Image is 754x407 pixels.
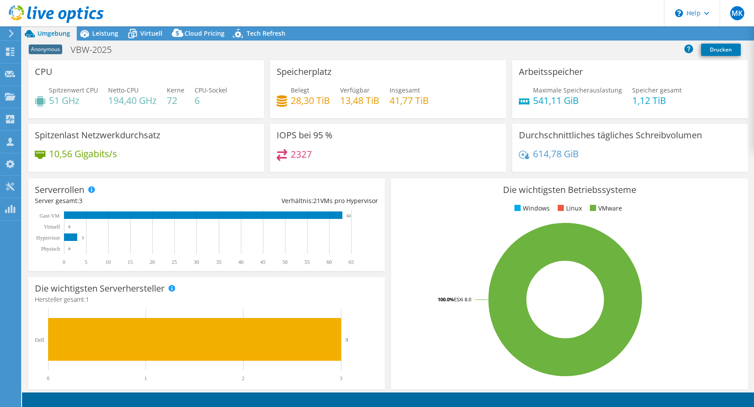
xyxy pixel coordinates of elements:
[340,86,370,94] span: Verfügbar
[194,259,199,265] text: 30
[277,67,331,77] h3: Speicherplatz
[92,29,118,37] span: Leistung
[35,196,206,206] div: Server gesamt:
[533,149,579,159] h4: 614,78 GiB
[35,295,378,304] h4: Hersteller gesamt:
[675,9,683,17] svg: \n
[340,96,379,105] h4: 13,48 TiB
[82,236,84,240] text: 3
[108,96,157,105] h4: 194,40 GHz
[326,259,332,265] text: 60
[167,86,184,94] span: Kerne
[63,259,65,265] text: 0
[519,67,583,77] h3: Arbeitsspeicher
[85,259,87,265] text: 5
[632,96,682,105] h4: 1,12 TiB
[555,203,582,213] li: Linux
[29,44,62,54] span: Anonymous
[277,130,333,140] h3: IOPS bei 95 %
[35,337,44,343] text: Dell
[701,44,741,56] a: Drucken
[247,29,285,37] span: Tech Refresh
[291,149,312,159] h4: 2327
[144,375,147,381] text: 1
[216,259,221,265] text: 35
[35,284,165,293] h3: Die wichtigsten Serverhersteller
[390,96,429,105] h4: 41,77 TiB
[533,96,622,105] h4: 541,11 GiB
[242,375,244,381] text: 2
[41,246,60,252] text: Physisch
[35,185,84,195] h3: Serverrollen
[35,130,160,140] h3: Spitzenlast Netzwerkdurchsatz
[398,185,741,195] h3: Die wichtigsten Betriebssysteme
[347,214,351,218] text: 63
[86,295,89,303] span: 1
[68,225,71,229] text: 0
[438,296,454,303] tspan: 100.0%
[282,259,288,265] text: 50
[313,196,320,205] span: 21
[340,375,342,381] text: 3
[49,96,98,105] h4: 51 GHz
[128,259,133,265] text: 15
[47,375,49,381] text: 0
[588,203,622,213] li: VMware
[44,224,60,230] text: Virtuell
[195,86,227,94] span: CPU-Sockel
[184,29,225,37] span: Cloud Pricing
[150,259,155,265] text: 20
[291,96,330,105] h4: 28,30 TiB
[38,29,70,37] span: Umgebung
[36,235,60,241] text: Hypervisor
[49,149,117,159] h4: 10,56 Gigabits/s
[632,86,682,94] span: Speicher gesamt
[35,67,53,77] h3: CPU
[79,196,83,205] span: 3
[533,86,622,94] span: Maximale Speicherauslastung
[67,45,125,55] h1: VBW-2025
[349,259,354,265] text: 65
[260,259,266,265] text: 45
[238,259,244,265] text: 40
[195,96,227,105] h4: 6
[512,203,550,213] li: Windows
[304,259,310,265] text: 55
[172,259,177,265] text: 25
[140,29,162,37] span: Virtuell
[108,86,139,94] span: Netto-CPU
[167,96,184,105] h4: 72
[49,86,98,94] span: Spitzenwert CPU
[291,86,309,94] span: Belegt
[345,337,348,342] text: 3
[730,6,744,20] span: MK
[390,86,420,94] span: Insgesamt
[40,213,60,219] text: Gast-VM
[206,196,378,206] div: Verhältnis: VMs pro Hypervisor
[105,259,111,265] text: 10
[454,296,471,303] tspan: ESXi 8.0
[519,130,702,140] h3: Durchschnittliches tägliches Schreibvolumen
[68,247,71,251] text: 0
